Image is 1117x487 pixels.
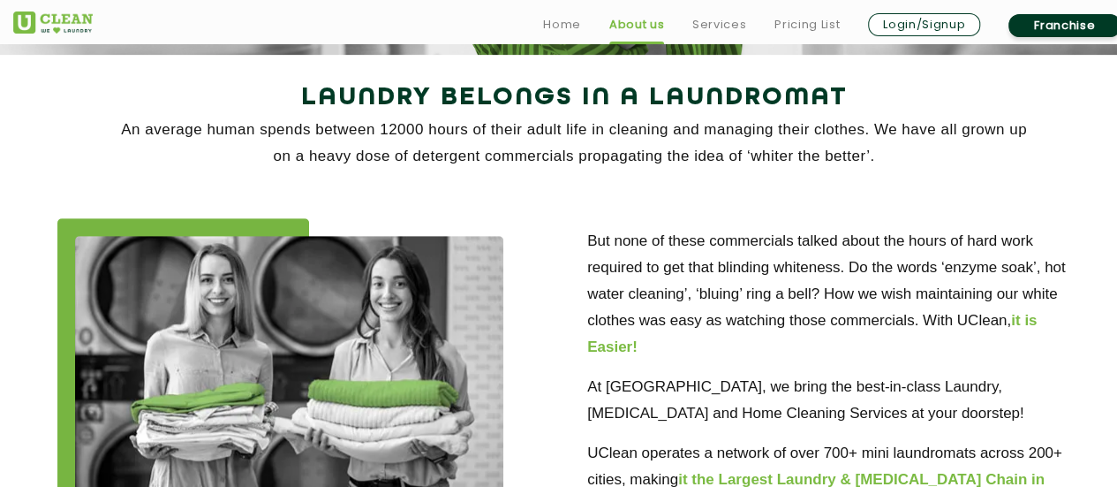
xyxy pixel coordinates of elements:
[587,228,1091,361] p: But none of these commercials talked about the hours of hard work required to get that blinding w...
[13,11,93,34] img: UClean Laundry and Dry Cleaning
[587,374,1091,427] p: At [GEOGRAPHIC_DATA], we bring the best-in-class Laundry, [MEDICAL_DATA] and Home Cleaning Servic...
[868,13,980,36] a: Login/Signup
[774,14,840,35] a: Pricing List
[609,14,664,35] a: About us
[692,14,746,35] a: Services
[543,14,581,35] a: Home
